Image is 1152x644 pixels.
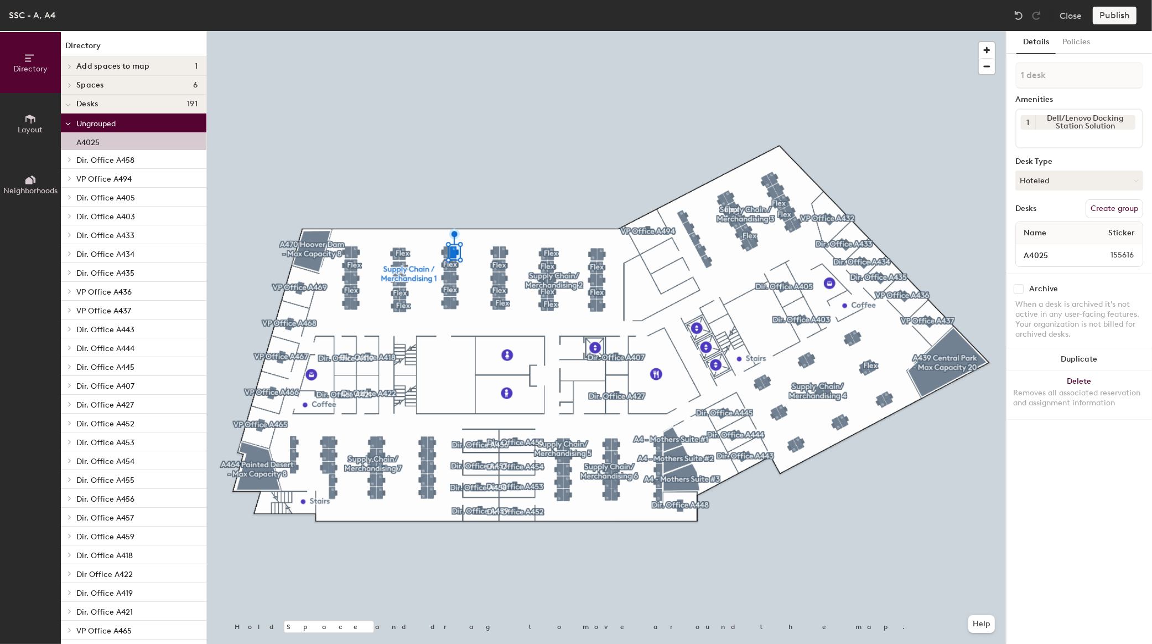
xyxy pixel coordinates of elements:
span: 1 [1027,117,1030,128]
img: Redo [1031,10,1042,21]
span: Dir. Office A421 [76,607,133,617]
span: Dir. Office A434 [76,250,134,259]
span: Dir. Office A458 [76,156,134,165]
button: Hoteled [1015,171,1143,190]
button: Close [1060,7,1082,24]
span: Sticker [1103,223,1140,243]
span: Dir. Office A403 [76,212,135,221]
span: Dir. Office A444 [76,344,134,353]
button: Create group [1086,199,1143,218]
span: Dir. Office A456 [76,494,134,504]
span: Dir. Office A454 [76,457,134,466]
span: 6 [193,81,198,90]
button: Duplicate [1006,348,1152,370]
span: VP Office A494 [76,174,132,184]
span: Dir. Office A435 [76,269,134,278]
span: Dir. Office A433 [76,231,134,240]
h1: Directory [61,40,206,57]
div: SSC - A, A4 [9,8,56,22]
span: Ungrouped [76,119,116,128]
div: Amenities [1015,95,1143,104]
span: 191 [187,100,198,109]
button: Details [1016,31,1056,54]
span: Layout [18,125,43,135]
span: Dir. Office A452 [76,419,134,429]
span: VP Office A437 [76,306,131,316]
span: Desks [76,100,98,109]
div: Removes all associated reservation and assignment information [1013,388,1145,408]
img: Undo [1013,10,1024,21]
span: Dir Office A422 [76,570,133,579]
span: Name [1018,223,1052,243]
button: DeleteRemoves all associated reservation and assignment information [1006,370,1152,419]
span: Dir. Office A419 [76,589,133,598]
button: 1 [1021,115,1035,130]
div: When a desk is archived it's not active in any user-facing features. Your organization is not bil... [1015,300,1143,339]
button: Policies [1056,31,1097,54]
span: Neighborhoods [3,186,58,195]
input: Unnamed desk [1018,248,1084,263]
span: Dir. Office A418 [76,551,133,560]
span: Dir. Office A427 [76,400,134,410]
span: Add spaces to map [76,62,150,71]
span: Dir. Office A455 [76,476,134,485]
div: Dell/Lenovo Docking Station Solution [1035,115,1135,130]
span: Dir. Office A443 [76,325,134,334]
span: 1 [195,62,198,71]
span: Dir. Office A407 [76,382,134,391]
div: Desk Type [1015,157,1143,166]
span: Dir. Office A445 [76,363,134,372]
span: Dir. Office A405 [76,193,135,203]
div: Desks [1015,204,1036,213]
span: 155616 [1084,249,1140,261]
button: Help [968,615,995,633]
span: Dir. Office A453 [76,438,134,447]
p: A4025 [76,135,100,147]
span: VP Office A465 [76,626,132,636]
div: Archive [1029,285,1058,293]
span: Dir. Office A457 [76,513,134,523]
span: VP Office A436 [76,287,132,297]
span: Spaces [76,81,104,90]
span: Dir. Office A459 [76,532,134,542]
span: Directory [13,64,48,74]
